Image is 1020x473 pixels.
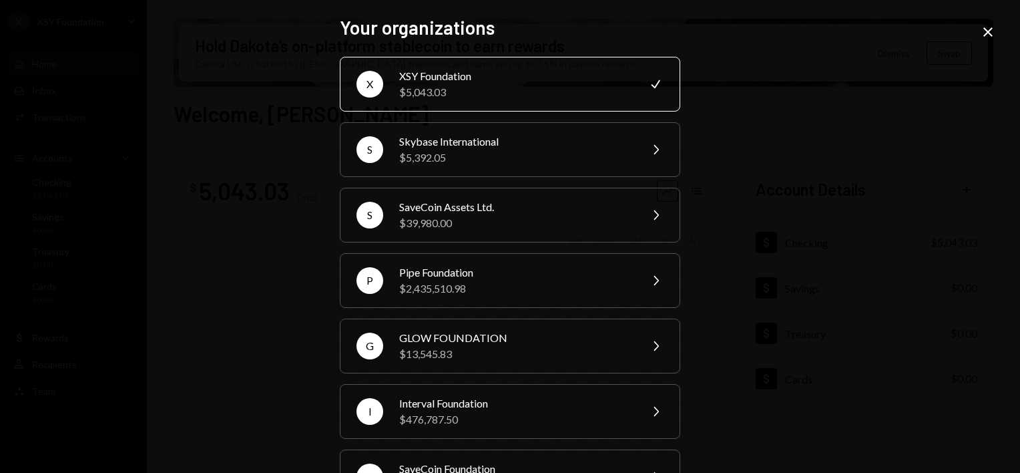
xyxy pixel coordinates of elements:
div: S [356,136,383,163]
div: Skybase International [399,134,631,150]
h2: Your organizations [340,15,680,41]
button: IInterval Foundation$476,787.50 [340,384,680,439]
div: P [356,267,383,294]
div: XSY Foundation [399,68,631,84]
div: GLOW FOUNDATION [399,330,631,346]
div: $2,435,510.98 [399,281,631,297]
div: $39,980.00 [399,215,631,231]
button: PPipe Foundation$2,435,510.98 [340,253,680,308]
div: $5,392.05 [399,150,631,166]
button: GGLOW FOUNDATION$13,545.83 [340,319,680,373]
div: $476,787.50 [399,412,631,428]
div: $5,043.03 [399,84,631,100]
div: S [356,202,383,228]
button: XXSY Foundation$5,043.03 [340,57,680,112]
div: I [356,398,383,425]
button: SSkybase International$5,392.05 [340,122,680,177]
div: Interval Foundation [399,396,631,412]
div: X [356,71,383,98]
div: G [356,333,383,359]
button: SSaveCoin Assets Ltd.$39,980.00 [340,188,680,243]
div: SaveCoin Assets Ltd. [399,199,631,215]
div: Pipe Foundation [399,265,631,281]
div: $13,545.83 [399,346,631,362]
